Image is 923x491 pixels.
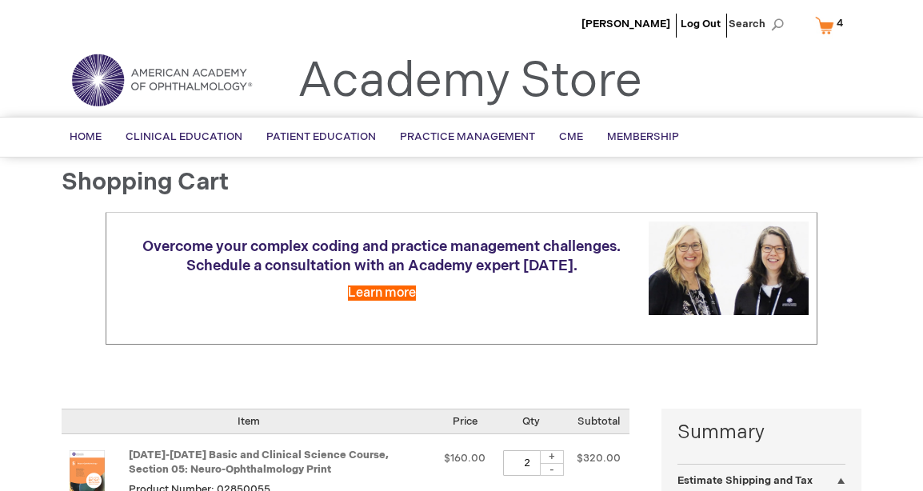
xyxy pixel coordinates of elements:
[444,452,485,465] span: $160.00
[577,415,620,428] span: Subtotal
[129,449,389,477] a: [DATE]-[DATE] Basic and Clinical Science Course, Section 05: Neuro-Ophthalmology Print
[453,415,477,428] span: Price
[142,238,621,274] span: Overcome your complex coding and practice management challenges. Schedule a consultation with an ...
[681,18,721,30] a: Log Out
[540,450,564,464] div: +
[238,415,260,428] span: Item
[677,419,845,446] strong: Summary
[729,8,789,40] span: Search
[677,474,813,487] strong: Estimate Shipping and Tax
[812,11,853,39] a: 4
[559,130,583,143] span: CME
[126,130,242,143] span: Clinical Education
[607,130,679,143] span: Membership
[400,130,535,143] span: Practice Management
[298,53,642,110] a: Academy Store
[649,222,809,315] img: Schedule a consultation with an Academy expert today
[522,415,540,428] span: Qty
[348,285,416,301] a: Learn more
[837,17,843,30] span: 4
[266,130,376,143] span: Patient Education
[540,463,564,476] div: -
[70,130,102,143] span: Home
[581,18,670,30] a: [PERSON_NAME]
[503,450,551,476] input: Qty
[577,452,621,465] span: $320.00
[62,168,229,197] span: Shopping Cart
